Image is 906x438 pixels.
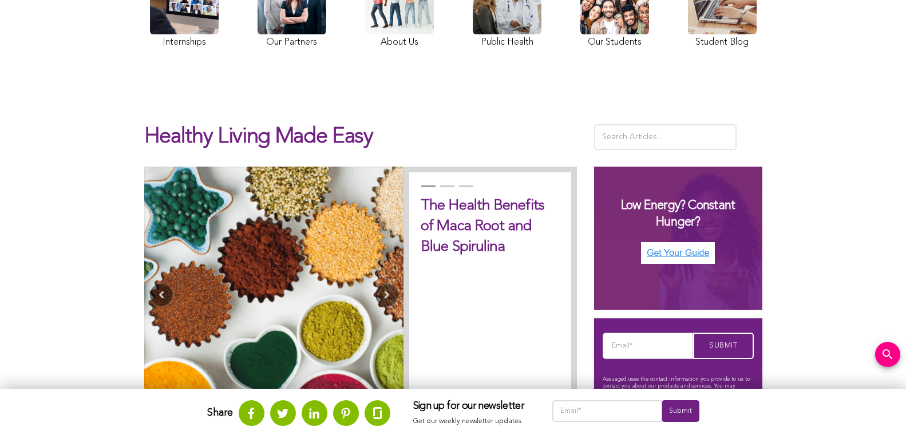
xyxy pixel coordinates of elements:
iframe: Chat Widget [849,383,906,438]
p: Assuaged uses the contact information you provide to us to contact you about our products and ser... [603,376,754,396]
img: glassdoor.svg [373,407,382,419]
button: 3 of 3 [459,186,470,197]
input: Email* [552,400,663,422]
button: 2 of 3 [440,186,452,197]
input: Submit [693,333,754,359]
button: Previous [150,283,173,306]
p: Get our weekly newsletter updates. [413,415,529,428]
strong: Share [207,408,233,418]
input: Email* [603,333,693,359]
h3: Sign up for our newsletter [413,400,529,413]
button: 1 of 3 [421,186,433,197]
input: Submit [662,400,699,422]
h1: Healthy Living Made Easy [144,124,577,161]
img: Get Your Guide [641,242,715,264]
h2: The Health Benefits of Maca Root and Blue Spirulina [421,195,559,258]
button: Next [375,283,398,306]
h3: Low Energy? Constant Hunger? [606,198,751,230]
